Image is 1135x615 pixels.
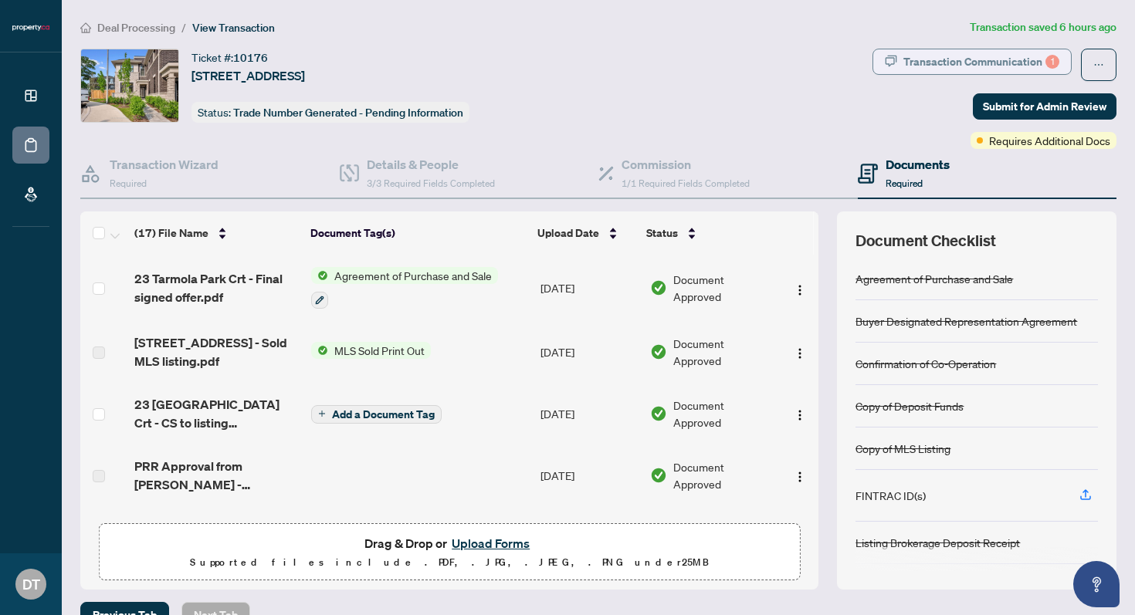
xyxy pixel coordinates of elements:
[97,21,175,35] span: Deal Processing
[650,405,667,422] img: Document Status
[100,524,799,581] span: Drag & Drop orUpload FormsSupported files include .PDF, .JPG, .JPEG, .PNG under25MB
[328,267,498,284] span: Agreement of Purchase and Sale
[311,405,442,424] button: Add a Document Tag
[367,177,495,189] span: 3/3 Required Fields Completed
[304,211,532,255] th: Document Tag(s)
[311,342,431,359] button: Status IconMLS Sold Print Out
[855,487,926,504] div: FINTRAC ID(s)
[673,397,774,431] span: Document Approved
[192,21,275,35] span: View Transaction
[134,225,208,242] span: (17) File Name
[311,342,328,359] img: Status Icon
[970,19,1116,36] article: Transaction saved 6 hours ago
[886,177,923,189] span: Required
[233,106,463,120] span: Trade Number Generated - Pending Information
[447,533,534,553] button: Upload Forms
[22,573,40,595] span: DT
[534,255,644,321] td: [DATE]
[855,355,996,372] div: Confirmation of Co-Operation
[233,51,268,65] span: 10176
[311,267,328,284] img: Status Icon
[673,335,774,369] span: Document Approved
[650,343,667,360] img: Document Status
[622,155,750,174] h4: Commission
[788,340,812,364] button: Logo
[640,211,776,255] th: Status
[1093,59,1104,70] span: ellipsis
[794,284,806,296] img: Logo
[1045,55,1059,69] div: 1
[855,270,1013,287] div: Agreement of Purchase and Sale
[794,471,806,483] img: Logo
[855,313,1077,329] div: Buyer Designated Representation Agreement
[128,211,304,255] th: (17) File Name
[332,409,435,420] span: Add a Document Tag
[788,275,812,300] button: Logo
[80,22,91,33] span: home
[364,533,534,553] span: Drag & Drop or
[788,463,812,488] button: Logo
[12,23,49,32] img: logo
[318,410,326,417] span: plus
[110,177,147,189] span: Required
[534,444,644,506] td: [DATE]
[134,457,299,494] span: PRR Approval from [PERSON_NAME] - Propertyca Mail - Confirmation of Personal lead PRR for Vishal ...
[855,440,950,457] div: Copy of MLS Listing
[367,155,495,174] h4: Details & People
[973,93,1116,120] button: Submit for Admin Review
[134,269,299,306] span: 23 Tarmola Park Crt - Final signed offer.pdf
[646,225,678,242] span: Status
[788,401,812,426] button: Logo
[855,230,996,252] span: Document Checklist
[534,506,644,568] td: [DATE]
[328,342,431,359] span: MLS Sold Print Out
[989,132,1110,149] span: Requires Additional Docs
[673,271,774,305] span: Document Approved
[134,395,299,432] span: 23 [GEOGRAPHIC_DATA] Crt - CS to listing brokerage.pdf
[872,49,1072,75] button: Transaction Communication1
[534,321,644,383] td: [DATE]
[534,383,644,444] td: [DATE]
[650,279,667,296] img: Document Status
[983,94,1106,119] span: Submit for Admin Review
[134,333,299,370] span: [STREET_ADDRESS] - Sold MLS listing.pdf
[794,347,806,360] img: Logo
[903,49,1059,74] div: Transaction Communication
[81,49,178,122] img: IMG-W12313758_1.jpg
[622,177,750,189] span: 1/1 Required Fields Completed
[109,553,790,572] p: Supported files include .PDF, .JPG, .JPEG, .PNG under 25 MB
[181,19,186,36] li: /
[531,211,640,255] th: Upload Date
[191,66,305,85] span: [STREET_ADDRESS]
[537,225,599,242] span: Upload Date
[311,404,442,424] button: Add a Document Tag
[794,409,806,421] img: Logo
[1073,561,1120,607] button: Open asap
[855,397,964,414] div: Copy of Deposit Funds
[650,467,667,484] img: Document Status
[110,155,219,174] h4: Transaction Wizard
[855,534,1020,551] div: Listing Brokerage Deposit Receipt
[886,155,950,174] h4: Documents
[673,458,774,492] span: Document Approved
[191,49,268,66] div: Ticket #:
[311,267,498,309] button: Status IconAgreement of Purchase and Sale
[191,102,469,123] div: Status:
